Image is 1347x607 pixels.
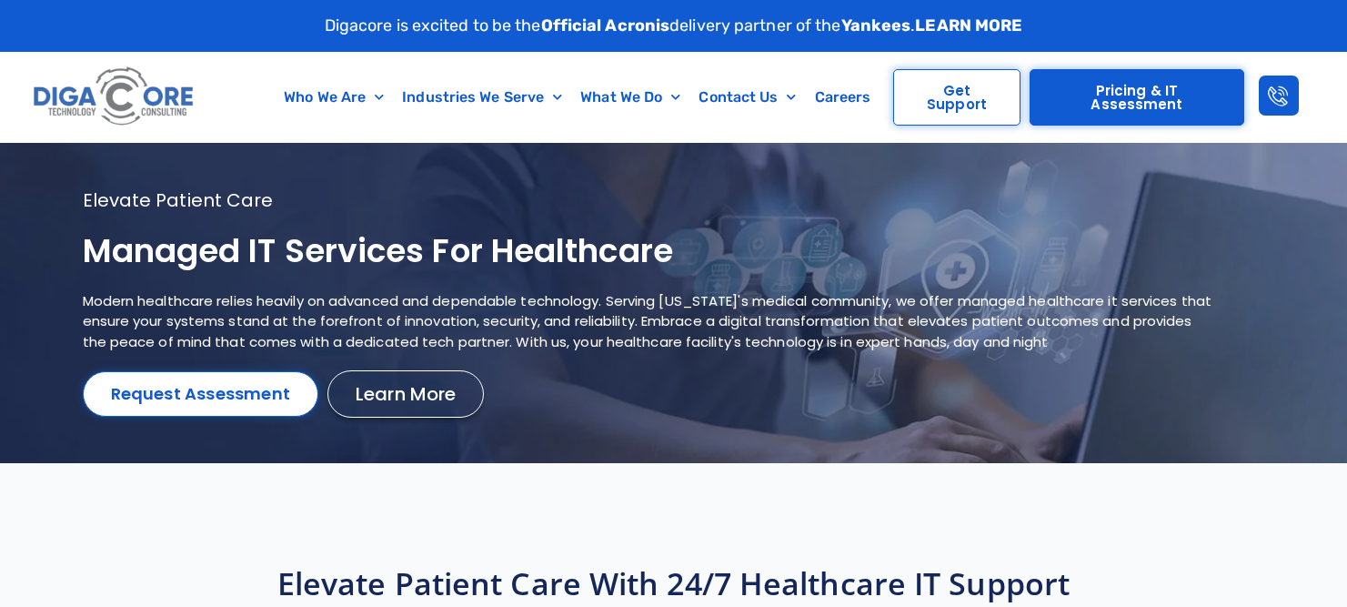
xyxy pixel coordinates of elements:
h1: Managed IT services for healthcare [83,230,1220,273]
h2: Elevate Patient Care with 24/7 Healthcare IT Support [92,563,1256,603]
strong: Yankees [841,15,911,35]
a: Industries We Serve [393,76,571,118]
a: What We Do [571,76,689,118]
p: Digacore is excited to be the delivery partner of the . [325,14,1023,38]
a: LEARN MORE [915,15,1022,35]
a: Careers [806,76,880,118]
p: Modern healthcare relies heavily on advanced and dependable technology. Serving [US_STATE]'s medi... [83,291,1220,353]
img: Digacore logo 1 [29,61,199,133]
nav: Menu [271,76,884,118]
a: Learn More [327,370,484,418]
a: Get Support [893,69,1021,126]
a: Request Assessment [83,371,319,417]
span: Get Support [912,84,1002,111]
a: Who We Are [275,76,393,118]
p: Elevate patient care [83,188,1220,212]
strong: Official Acronis [541,15,670,35]
span: Learn More [356,385,456,403]
a: Pricing & IT Assessment [1030,69,1243,126]
a: Contact Us [689,76,805,118]
span: Pricing & IT Assessment [1049,84,1224,111]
